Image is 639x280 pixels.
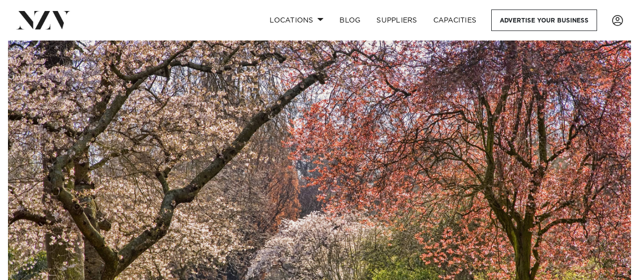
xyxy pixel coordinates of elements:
[368,9,425,31] a: SUPPLIERS
[262,9,331,31] a: Locations
[491,9,597,31] a: Advertise your business
[16,11,70,29] img: nzv-logo.png
[331,9,368,31] a: BLOG
[425,9,485,31] a: Capacities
